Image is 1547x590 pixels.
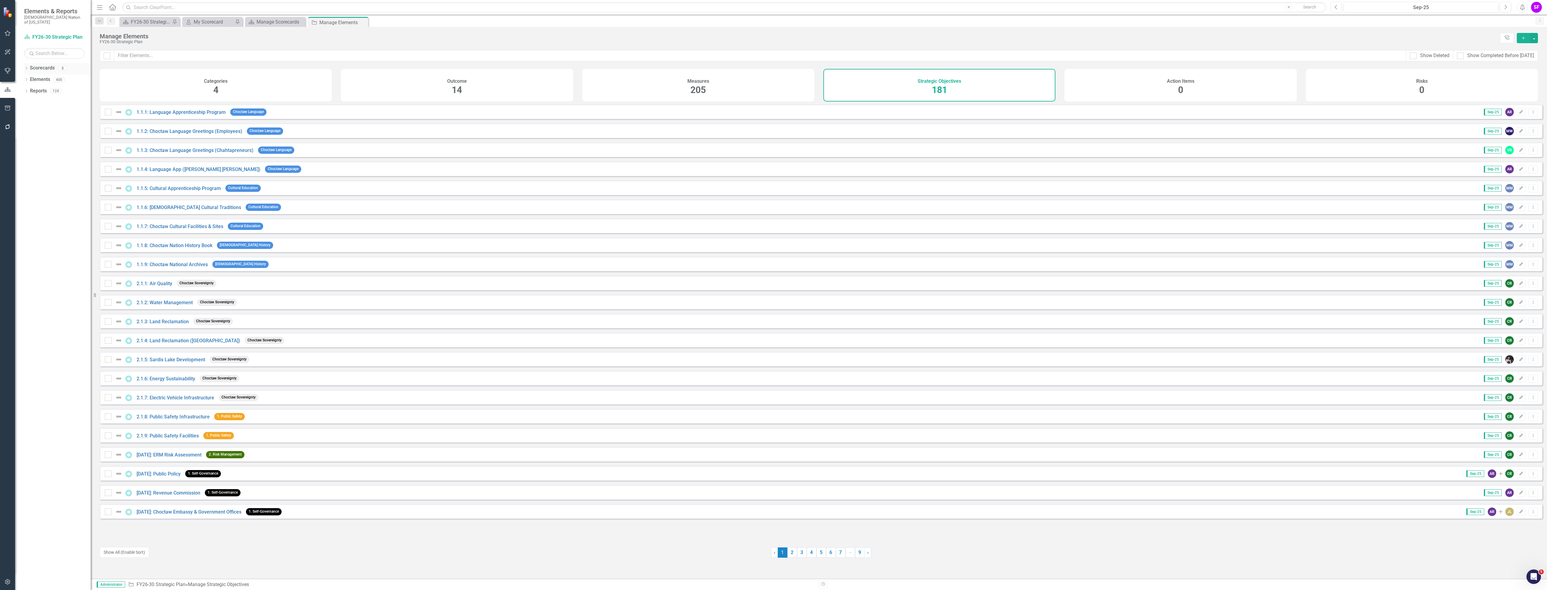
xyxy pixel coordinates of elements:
[1484,128,1502,134] span: Sep-25
[1484,413,1502,420] span: Sep-25
[217,242,273,249] span: [DEMOGRAPHIC_DATA] History
[1178,85,1183,95] span: 0
[194,18,234,26] div: My Scorecard
[1505,469,1514,478] div: CR
[100,547,149,558] button: Show All (Enable Sort)
[115,108,122,116] img: Not Defined
[137,300,193,305] a: 2.1.2: Water Management
[30,65,55,72] a: Scorecards
[212,261,269,268] span: [DEMOGRAPHIC_DATA] History
[131,18,171,26] div: FY26-30 Strategic Plan
[30,76,50,83] a: Elements
[1484,147,1502,153] span: Sep-25
[228,223,263,230] span: Cultural Education
[225,185,261,192] span: Cultural Education
[1344,2,1498,13] button: Sep-25
[115,147,122,154] img: Not Defined
[230,108,266,115] span: Choctaw Language
[807,547,816,558] a: 4
[115,413,122,420] img: Not Defined
[205,489,241,496] span: 1. Self-Governance
[206,451,244,458] span: 2. Risk Management
[1484,432,1502,439] span: Sep-25
[137,243,212,248] a: 1.1.8: Choctaw Nation History Book
[97,582,125,588] span: Administrator
[1484,242,1502,249] span: Sep-25
[1505,374,1514,383] div: CR
[1505,146,1514,154] div: VB
[1505,431,1514,440] div: CR
[836,547,845,558] a: 7
[219,394,258,401] span: Choctaw Sovereignty
[115,242,122,249] img: Not Defined
[121,18,171,26] a: FY26-30 Strategic Plan
[137,281,172,286] a: 2.1.1: Air Quality
[247,127,283,134] span: Choctaw Language
[1505,127,1514,135] div: MW
[115,375,122,382] img: Not Defined
[100,33,1497,40] div: Manage Elements
[137,395,214,401] a: 2.1.7: Electric Vehicle Infrastructure
[185,470,221,477] span: 1. Self-Governance
[213,85,218,95] span: 4
[826,547,836,558] a: 6
[932,85,947,95] span: 181
[53,77,65,82] div: 400
[447,79,467,84] h4: Outcome
[3,7,14,17] img: ClearPoint Strategy
[1539,569,1544,574] span: 5
[115,394,122,401] img: Not Defined
[115,337,122,344] img: Not Defined
[137,166,260,172] a: 1.1.4: Language App ([PERSON_NAME] [PERSON_NAME])
[1505,298,1514,307] div: CR
[1484,394,1502,401] span: Sep-25
[24,48,85,59] input: Search Below...
[1167,79,1194,84] h4: Action Items
[1505,184,1514,192] div: MM
[115,432,122,439] img: Not Defined
[1420,52,1449,59] div: Show Deleted
[246,508,282,515] span: 1. Self-Governance
[1294,3,1325,11] button: Search
[687,79,709,84] h4: Measures
[137,509,241,515] a: [DATE]: Choctaw Embassy & Government Offices
[30,88,47,95] a: Reports
[1526,569,1541,584] iframe: Intercom live chat
[1484,337,1502,344] span: Sep-25
[1505,412,1514,421] div: CR
[115,185,122,192] img: Not Defined
[918,79,961,84] h4: Strategic Objectives
[774,550,775,555] span: ‹
[1466,470,1484,477] span: Sep-25
[137,414,210,420] a: 2.1.8: Public Safety Infrastructure
[855,547,865,558] a: 9
[1467,52,1534,59] div: Show Completed Before [DATE]
[246,204,281,211] span: Cultural Education
[137,433,199,439] a: 2.1.9: Public Safety Facilities
[115,356,122,363] img: Not Defined
[1505,279,1514,288] div: CR
[115,318,122,325] img: Not Defined
[1484,185,1502,192] span: Sep-25
[1484,299,1502,306] span: Sep-25
[210,356,249,363] span: Choctaw Sovereignty
[1484,356,1502,363] span: Sep-25
[1416,79,1428,84] h4: Risks
[1505,260,1514,269] div: MM
[1505,393,1514,402] div: CR
[1484,318,1502,325] span: Sep-25
[1484,489,1502,496] span: Sep-25
[50,89,62,94] div: 124
[1419,85,1424,95] span: 0
[137,147,254,153] a: 1.1.3: Choctaw Language Greetings (Chahtapreneurs)
[1505,336,1514,345] div: CR
[1505,241,1514,250] div: MM
[128,581,814,588] div: » Manage Strategic Objectives
[1346,4,1496,11] div: Sep-25
[137,452,202,458] a: [DATE]: ERM Risk Assessment
[1531,2,1542,13] button: SF
[214,413,245,420] span: 1. Public Safety
[1484,261,1502,268] span: Sep-25
[137,319,189,324] a: 2.1.3: Land Reclamation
